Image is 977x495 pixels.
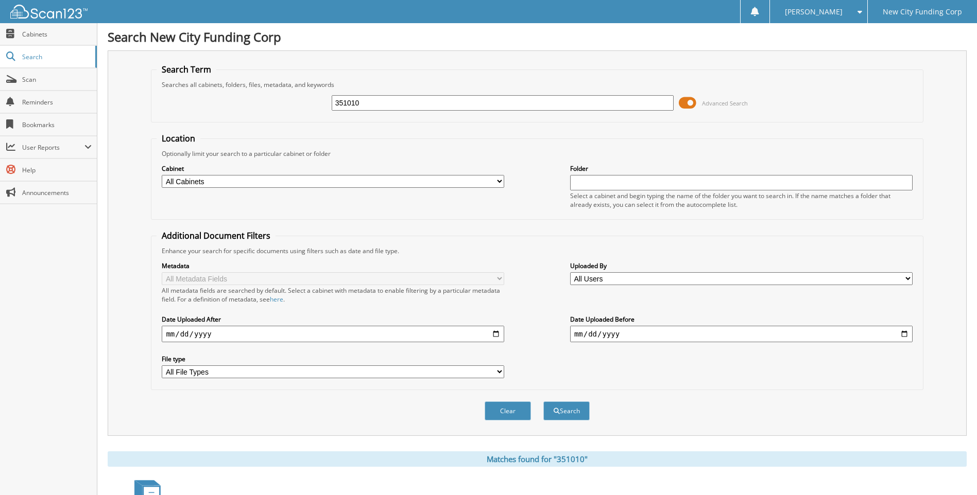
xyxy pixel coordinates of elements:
[157,64,216,75] legend: Search Term
[22,98,92,107] span: Reminders
[22,52,90,61] span: Search
[108,451,967,467] div: Matches found for "351010"
[570,164,913,173] label: Folder
[157,246,917,255] div: Enhance your search for specific documents using filters such as date and file type.
[22,166,92,174] span: Help
[270,295,283,304] a: here
[162,164,504,173] label: Cabinet
[108,28,967,45] h1: Search New City Funding Corp
[543,401,590,420] button: Search
[162,261,504,270] label: Metadata
[22,143,84,152] span: User Reports
[162,326,504,342] input: start
[570,191,913,209] div: Select a cabinet and begin typing the name of the folder you want to search in. If the name match...
[162,315,504,324] label: Date Uploaded After
[10,5,88,19] img: scan123-logo-white.svg
[157,133,200,144] legend: Location
[570,315,913,324] label: Date Uploaded Before
[485,401,531,420] button: Clear
[157,230,276,241] legend: Additional Document Filters
[785,9,843,15] span: [PERSON_NAME]
[570,261,913,270] label: Uploaded By
[22,120,92,129] span: Bookmarks
[22,188,92,197] span: Announcements
[162,355,504,363] label: File type
[570,326,913,342] input: end
[157,149,917,158] div: Optionally limit your search to a particular cabinet or folder
[22,75,92,84] span: Scan
[702,99,748,107] span: Advanced Search
[883,9,962,15] span: New City Funding Corp
[22,30,92,39] span: Cabinets
[157,80,917,89] div: Searches all cabinets, folders, files, metadata, and keywords
[162,286,504,304] div: All metadata fields are searched by default. Select a cabinet with metadata to enable filtering b...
